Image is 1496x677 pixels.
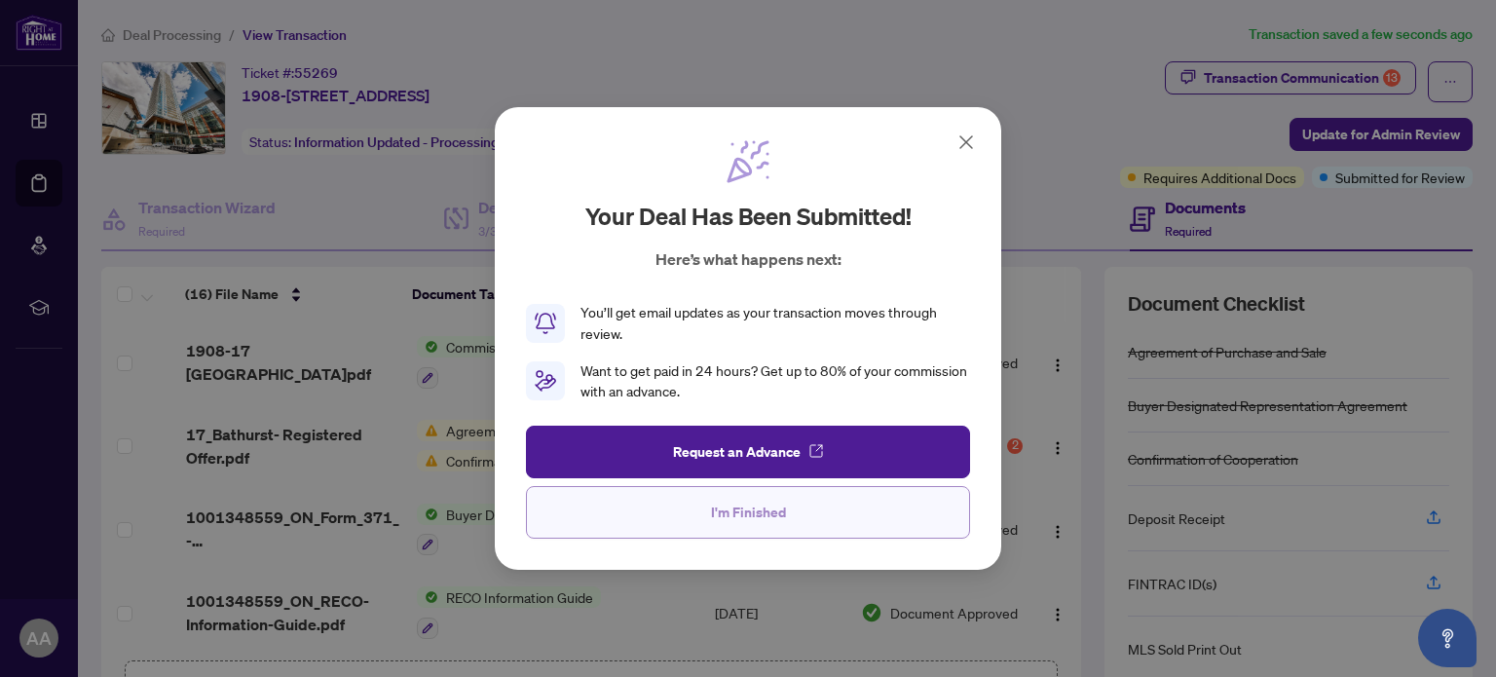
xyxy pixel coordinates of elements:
button: Open asap [1418,609,1477,667]
div: Want to get paid in 24 hours? Get up to 80% of your commission with an advance. [580,360,970,403]
div: You’ll get email updates as your transaction moves through review. [580,302,970,345]
button: I'm Finished [526,486,970,539]
button: Request an Advance [526,426,970,478]
span: I'm Finished [711,497,786,528]
span: Request an Advance [673,436,801,468]
h2: Your deal has been submitted! [585,201,912,232]
p: Here’s what happens next: [655,247,841,271]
